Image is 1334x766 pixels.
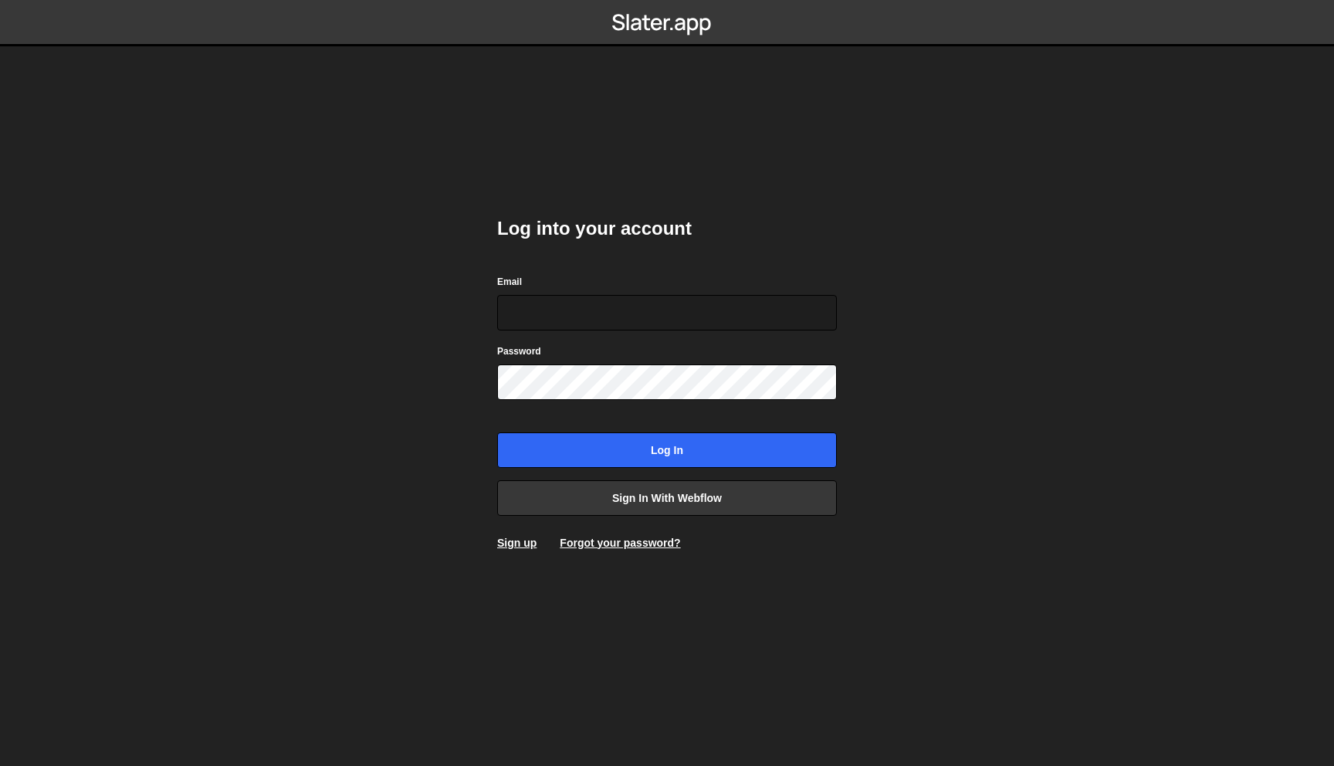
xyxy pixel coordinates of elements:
[497,537,537,549] a: Sign up
[497,344,541,359] label: Password
[497,274,522,290] label: Email
[497,216,837,241] h2: Log into your account
[497,432,837,468] input: Log in
[497,480,837,516] a: Sign in with Webflow
[560,537,680,549] a: Forgot your password?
